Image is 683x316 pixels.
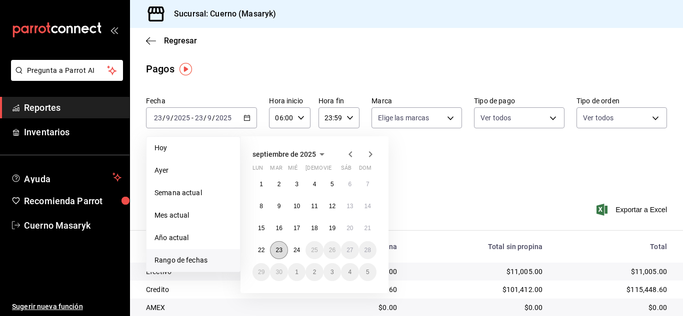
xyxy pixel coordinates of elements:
[154,143,232,153] span: Hoy
[191,114,193,122] span: -
[329,225,335,232] abbr: 19 de septiembre de 2025
[166,8,276,20] h3: Sucursal: Cuerno (Masaryk)
[154,165,232,176] span: Ayer
[164,36,197,45] span: Regresar
[364,225,371,232] abbr: 21 de septiembre de 2025
[270,241,287,259] button: 23 de septiembre de 2025
[371,97,462,104] label: Marca
[295,181,298,188] abbr: 3 de septiembre de 2025
[146,36,197,45] button: Regresar
[146,303,289,313] div: AMEX
[598,204,667,216] button: Exportar a Excel
[348,181,351,188] abbr: 6 de septiembre de 2025
[162,114,165,122] span: /
[154,188,232,198] span: Semana actual
[305,165,364,175] abbr: jueves
[305,219,323,237] button: 18 de septiembre de 2025
[341,175,358,193] button: 6 de septiembre de 2025
[154,233,232,243] span: Año actual
[378,113,429,123] span: Elige las marcas
[413,285,542,295] div: $101,412.00
[252,165,263,175] abbr: lunes
[313,181,316,188] abbr: 4 de septiembre de 2025
[203,114,206,122] span: /
[24,171,108,183] span: Ayuda
[270,219,287,237] button: 16 de septiembre de 2025
[269,97,310,104] label: Hora inicio
[259,181,263,188] abbr: 1 de septiembre de 2025
[311,247,317,254] abbr: 25 de septiembre de 2025
[341,219,358,237] button: 20 de septiembre de 2025
[258,247,264,254] abbr: 22 de septiembre de 2025
[259,203,263,210] abbr: 8 de septiembre de 2025
[252,150,316,158] span: septiembre de 2025
[275,225,282,232] abbr: 16 de septiembre de 2025
[576,97,667,104] label: Tipo de orden
[11,60,123,81] button: Pregunta a Parrot AI
[359,197,376,215] button: 14 de septiembre de 2025
[318,97,359,104] label: Hora fin
[364,203,371,210] abbr: 14 de septiembre de 2025
[212,114,215,122] span: /
[359,165,371,175] abbr: domingo
[341,165,351,175] abbr: sábado
[277,203,281,210] abbr: 9 de septiembre de 2025
[270,197,287,215] button: 9 de septiembre de 2025
[288,197,305,215] button: 10 de septiembre de 2025
[558,303,667,313] div: $0.00
[558,267,667,277] div: $11,005.00
[12,302,121,312] span: Sugerir nueva función
[252,175,270,193] button: 1 de septiembre de 2025
[170,114,173,122] span: /
[7,72,123,83] a: Pregunta a Parrot AI
[258,225,264,232] abbr: 15 de septiembre de 2025
[359,219,376,237] button: 21 de septiembre de 2025
[288,165,297,175] abbr: miércoles
[341,241,358,259] button: 27 de septiembre de 2025
[366,269,369,276] abbr: 5 de octubre de 2025
[366,181,369,188] abbr: 7 de septiembre de 2025
[146,97,257,104] label: Fecha
[341,263,358,281] button: 4 de octubre de 2025
[305,241,323,259] button: 25 de septiembre de 2025
[323,175,341,193] button: 5 de septiembre de 2025
[252,197,270,215] button: 8 de septiembre de 2025
[323,241,341,259] button: 26 de septiembre de 2025
[474,97,564,104] label: Tipo de pago
[179,63,192,75] button: Tooltip marker
[305,263,323,281] button: 2 de octubre de 2025
[27,65,107,76] span: Pregunta a Parrot AI
[293,203,300,210] abbr: 10 de septiembre de 2025
[295,269,298,276] abbr: 1 de octubre de 2025
[558,243,667,251] div: Total
[258,269,264,276] abbr: 29 de septiembre de 2025
[24,219,121,232] span: Cuerno Masaryk
[215,114,232,122] input: ----
[154,255,232,266] span: Rango de fechas
[275,247,282,254] abbr: 23 de septiembre de 2025
[270,165,282,175] abbr: martes
[413,267,542,277] div: $11,005.00
[480,113,511,123] span: Ver todos
[293,225,300,232] abbr: 17 de septiembre de 2025
[293,247,300,254] abbr: 24 de septiembre de 2025
[275,269,282,276] abbr: 30 de septiembre de 2025
[348,269,351,276] abbr: 4 de octubre de 2025
[323,263,341,281] button: 3 de octubre de 2025
[305,303,397,313] div: $0.00
[311,225,317,232] abbr: 18 de septiembre de 2025
[270,263,287,281] button: 30 de septiembre de 2025
[173,114,190,122] input: ----
[329,203,335,210] abbr: 12 de septiembre de 2025
[153,114,162,122] input: --
[146,61,174,76] div: Pagos
[270,175,287,193] button: 2 de septiembre de 2025
[110,26,118,34] button: open_drawer_menu
[305,175,323,193] button: 4 de septiembre de 2025
[146,285,289,295] div: Credito
[346,203,353,210] abbr: 13 de septiembre de 2025
[252,148,328,160] button: septiembre de 2025
[207,114,212,122] input: --
[165,114,170,122] input: --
